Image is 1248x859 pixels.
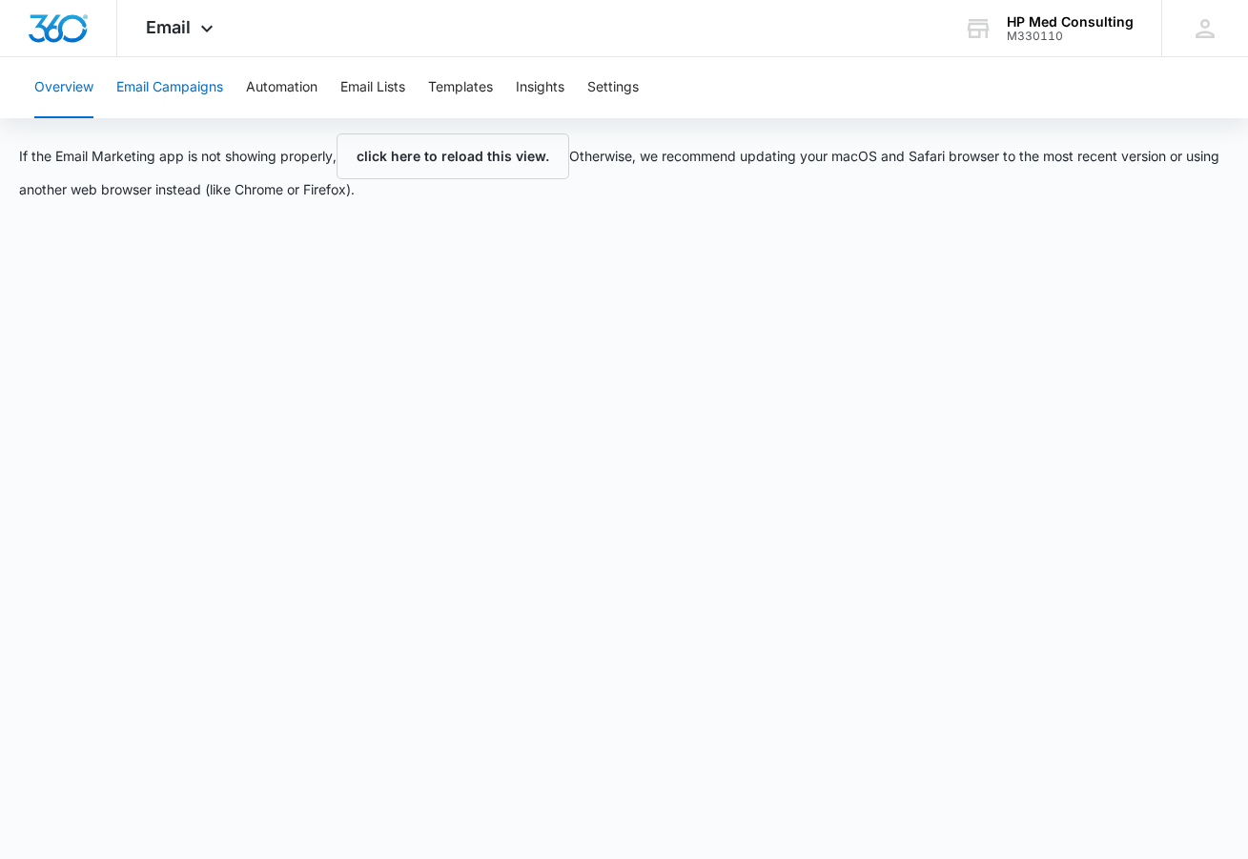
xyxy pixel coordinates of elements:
[246,57,317,118] button: Automation
[1007,14,1134,30] div: account name
[428,57,493,118] button: Templates
[1007,30,1134,43] div: account id
[116,57,223,118] button: Email Campaigns
[587,57,639,118] button: Settings
[340,57,405,118] button: Email Lists
[146,17,191,37] span: Email
[337,133,569,179] button: click here to reload this view.
[19,133,1229,199] p: If the Email Marketing app is not showing properly, Otherwise, we recommend updating your macOS a...
[516,57,564,118] button: Insights
[34,57,93,118] button: Overview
